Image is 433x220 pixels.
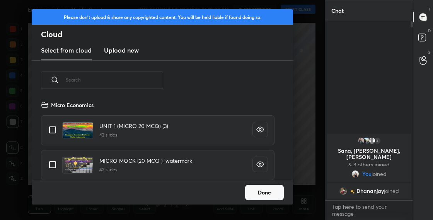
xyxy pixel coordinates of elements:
img: 3 [363,137,370,145]
input: Search [66,63,163,96]
div: 3 [373,137,381,145]
h5: 42 slides [99,166,192,173]
h5: 42 slides [99,131,168,138]
h3: Select from cloud [41,46,92,55]
h4: MICRO MOCK (20 MCQ )_watermark [99,157,192,165]
span: Dhananjay [356,188,384,194]
p: T [428,6,431,12]
img: 1650987777MKFS7F.pdf [62,157,93,174]
img: 3 [357,137,365,145]
h4: Micro Economics [51,101,94,109]
span: You [362,171,372,177]
span: joined [372,171,387,177]
img: 2de69b41d07243f1a141e9373d662fff.None [339,187,347,195]
img: no-rating-badge.077c3623.svg [350,189,355,194]
p: & 3 others joined [332,162,406,168]
div: grid [32,98,284,180]
h4: UNIT 1 (MICRO 20 MCQ) (3) [99,122,168,130]
p: D [428,28,431,34]
p: G [428,49,431,55]
h3: Upload new [104,46,139,55]
button: Done [245,185,284,200]
p: Chat [325,0,350,21]
span: joined [384,188,399,194]
img: default.png [368,137,376,145]
p: Sana, [PERSON_NAME], [PERSON_NAME] [332,148,406,160]
div: grid [325,132,413,200]
img: 7b2fb93e2a404dc19183bb1ccf9e4b77.jpg [351,170,359,178]
h2: Cloud [41,29,293,39]
div: Please don't upload & share any copyrighted content. You will be held liable if found doing so. [32,9,293,25]
img: 1650987777MN8VSS.pdf [62,122,93,139]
